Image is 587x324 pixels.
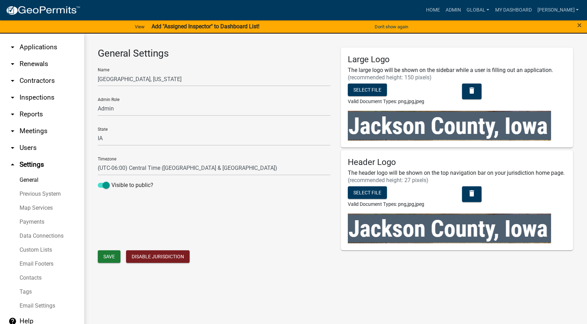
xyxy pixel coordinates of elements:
img: jurisdiction logo [348,111,551,141]
h5: Header Logo [348,157,566,167]
h6: The header logo will be shown on the top navigation bar on your jurisdiction home page. [348,170,566,176]
i: arrow_drop_down [8,127,17,135]
button: Save [98,250,120,263]
h5: Large Logo [348,55,566,65]
i: arrow_drop_down [8,93,17,102]
h6: The large logo will be shown on the sidebar while a user is filling out an application. [348,67,566,73]
h6: (recommended height: 150 pixels) [348,74,566,81]
span: Valid Document Types: png,jpg,jpeg [348,201,424,207]
a: Admin [443,3,464,17]
button: Select file [348,186,387,199]
i: arrow_drop_down [8,43,17,51]
button: delete [462,84,482,99]
a: Global [464,3,492,17]
h3: General Settings [98,48,330,59]
span: × [577,20,582,30]
i: arrow_drop_up [8,160,17,169]
i: arrow_drop_down [8,110,17,118]
i: delete [468,189,476,197]
button: Close [577,21,582,29]
i: delete [468,86,476,95]
h6: (recommended height: 27 pixels) [348,177,566,183]
i: arrow_drop_down [8,144,17,152]
i: arrow_drop_down [8,60,17,68]
button: Select file [348,84,387,96]
span: Save [103,254,115,259]
span: Valid Document Types: png,jpg,jpeg [348,99,424,104]
button: Don't show again [372,21,411,33]
button: Disable Jurisdiction [126,250,190,263]
button: delete [462,186,482,202]
img: jurisdiction header logo [348,214,551,243]
a: [PERSON_NAME] [534,3,581,17]
label: Visible to public? [98,181,153,189]
a: Home [423,3,443,17]
a: My Dashboard [492,3,534,17]
a: View [132,21,147,33]
i: arrow_drop_down [8,77,17,85]
strong: Add "Assigned Inspector" to Dashboard List! [152,23,259,30]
